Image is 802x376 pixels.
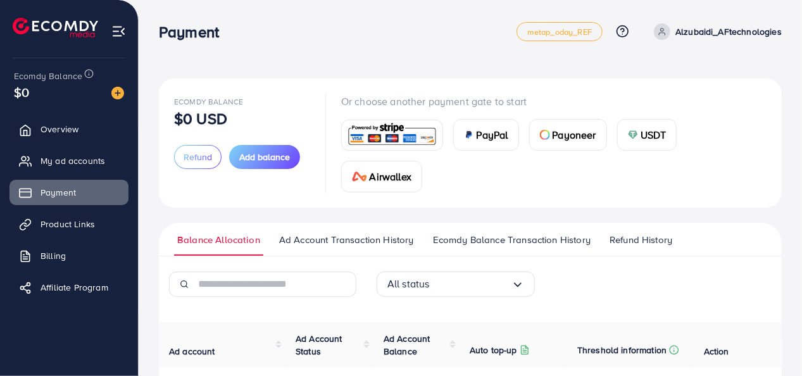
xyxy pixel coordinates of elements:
span: Billing [41,249,66,262]
h3: Payment [159,23,229,41]
span: Payment [41,186,76,199]
span: Ecomdy Balance Transaction History [433,233,591,247]
button: Add balance [229,145,300,169]
a: Alzubaidi_AFtechnologies [649,23,782,40]
span: Product Links [41,218,95,230]
a: Payment [9,180,128,205]
span: Payoneer [553,127,596,142]
p: Auto top-up [470,342,517,358]
img: image [111,87,124,99]
a: cardPayPal [453,119,519,151]
span: Ad Account Balance [384,332,430,358]
img: card [628,130,638,140]
span: Ecomdy Balance [14,70,82,82]
a: card [341,120,443,151]
img: card [540,130,550,140]
span: Ad Account Status [296,332,342,358]
span: metap_oday_REF [527,28,592,36]
p: Threshold information [577,342,667,358]
span: Ad account [169,345,215,358]
span: Ad Account Transaction History [279,233,414,247]
span: Overview [41,123,78,135]
iframe: Chat [748,319,793,367]
span: Airwallex [370,169,411,184]
span: Affiliate Program [41,281,108,294]
span: Ecomdy Balance [174,96,243,107]
img: logo [13,18,98,37]
span: PayPal [477,127,508,142]
img: card [464,130,474,140]
p: Alzubaidi_AFtechnologies [675,24,782,39]
button: Refund [174,145,222,169]
span: $0 [14,83,29,101]
span: Refund [184,151,212,163]
span: Balance Allocation [177,233,260,247]
span: Refund History [610,233,672,247]
img: menu [111,24,126,39]
a: cardUSDT [617,119,677,151]
span: Action [704,345,729,358]
a: metap_oday_REF [517,22,603,41]
div: Search for option [377,272,535,297]
a: cardPayoneer [529,119,607,151]
span: My ad accounts [41,154,105,167]
a: cardAirwallex [341,161,422,192]
img: card [346,122,439,149]
p: $0 USD [174,111,227,126]
a: Affiliate Program [9,275,128,300]
span: All status [387,274,430,294]
span: USDT [641,127,667,142]
p: Or choose another payment gate to start [341,94,767,109]
input: Search for option [430,274,511,294]
a: My ad accounts [9,148,128,173]
a: Billing [9,243,128,268]
img: card [352,172,367,182]
a: Overview [9,116,128,142]
span: Add balance [239,151,290,163]
a: Product Links [9,211,128,237]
